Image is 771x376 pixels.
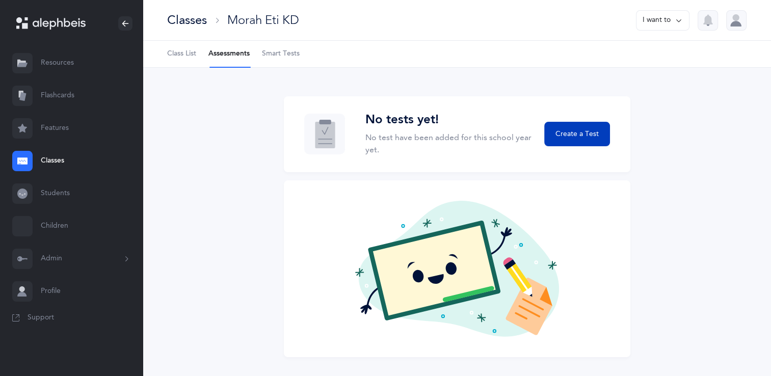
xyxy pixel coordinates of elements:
p: No test have been added for this school year yet. [365,131,533,156]
h3: No tests yet! [365,113,533,127]
span: Class List [167,49,196,59]
div: Morah Eti KD [227,12,299,29]
button: Create a Test [544,122,609,146]
div: Classes [167,12,207,29]
span: Support [28,313,54,323]
span: Smart Tests [262,49,300,59]
span: Create a Test [555,129,599,140]
button: I want to [636,10,689,31]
